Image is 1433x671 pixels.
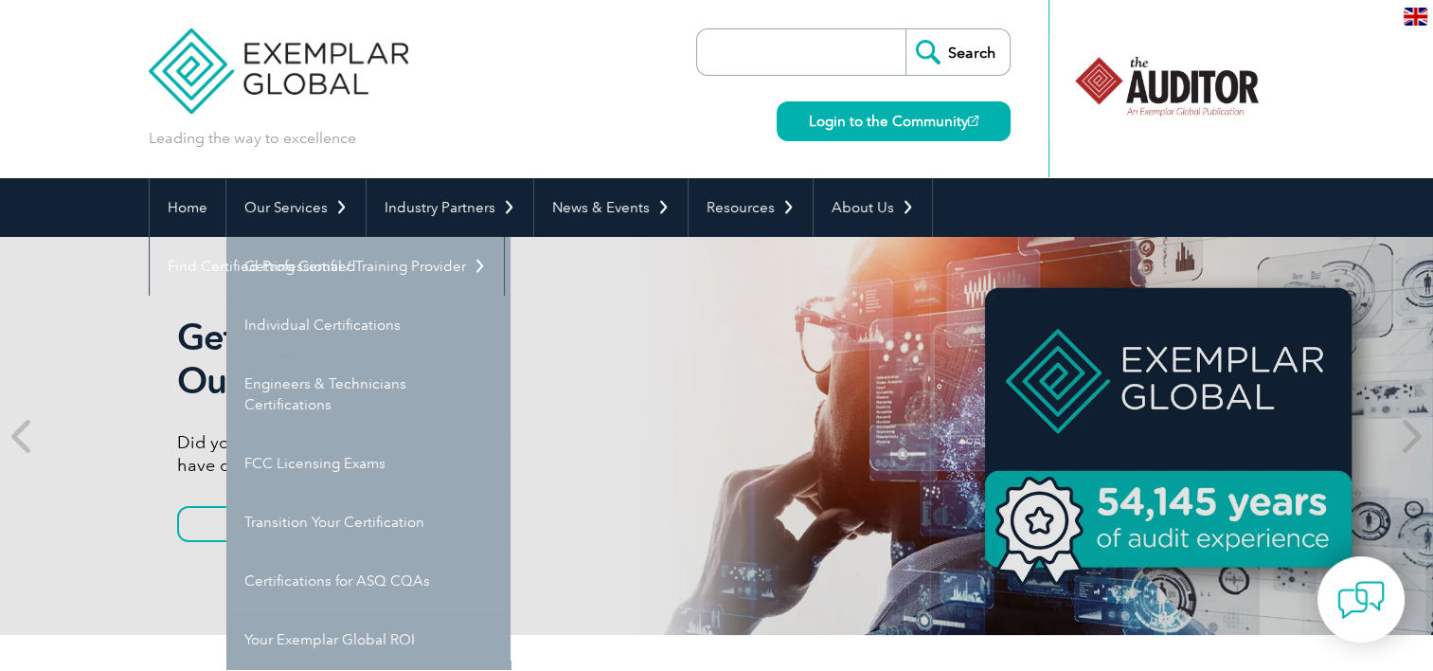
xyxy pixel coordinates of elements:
[177,431,887,477] p: Did you know that our certified auditors have over 54,145 years of experience?
[226,296,511,354] a: Individual Certifications
[367,178,533,237] a: Industry Partners
[226,493,511,552] a: Transition Your Certification
[177,316,887,403] h2: Getting to Know Our Customers
[534,178,688,237] a: News & Events
[150,237,504,296] a: Find Certified Professional / Training Provider
[150,178,225,237] a: Home
[177,506,374,542] a: Learn More
[777,101,1011,141] a: Login to the Community
[226,178,366,237] a: Our Services
[149,128,356,149] p: Leading the way to excellence
[226,552,511,610] a: Certifications for ASQ CQAs
[226,610,511,669] a: Your Exemplar Global ROI
[226,434,511,493] a: FCC Licensing Exams
[905,29,1010,75] input: Search
[1337,576,1385,624] img: contact-chat.png
[689,178,813,237] a: Resources
[226,354,511,434] a: Engineers & Technicians Certifications
[814,178,932,237] a: About Us
[1404,8,1427,26] img: en
[968,116,978,126] img: open_square.png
